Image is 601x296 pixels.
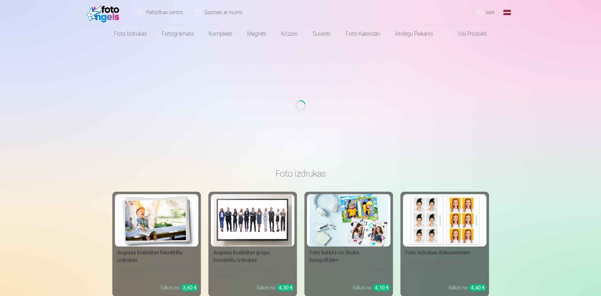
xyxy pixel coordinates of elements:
img: Augstas kvalitātes grupu fotoattēlu izdrukas [213,194,292,247]
div: Sākot no [160,284,198,292]
a: Komplekti [201,25,240,43]
img: /fa1 [87,3,123,23]
a: Krūzes [274,25,305,43]
div: 4,40 € [469,284,486,291]
div: [DEMOGRAPHIC_DATA] neaizmirstami mirkļi vienā skaistā bildē [307,267,390,279]
a: Visi produkti [440,25,494,43]
div: 4,10 € [373,284,390,291]
div: Sākot no [352,284,390,292]
div: 4,30 € [277,284,294,291]
img: Foto izdrukas dokumentiem [405,194,484,247]
img: Foto kolāža no divām fotogrāfijām [309,194,388,247]
a: Magnēti [240,25,274,43]
a: Suvenīri [305,25,338,43]
div: Universālas foto izdrukas dokumentiem (6 fotogrāfijas) [403,259,486,279]
div: Foto kolāža no divām fotogrāfijām [307,249,390,264]
div: Sākot no [448,284,486,292]
img: Augstas kvalitātes fotoattēlu izdrukas [117,194,196,247]
h3: Foto izdrukas [117,168,484,179]
div: Augstas kvalitātes fotoattēlu izdrukas [115,249,198,264]
a: Foto izdrukas [107,25,154,43]
a: Fotogrāmata [154,25,201,43]
div: Augstas kvalitātes grupu fotoattēlu izdrukas [211,249,294,264]
div: 210 gsm papīrs, piesātināta krāsa un detalizācija [115,267,198,279]
div: Spilgtas krāsas uz Fuji Film Crystal fotopapīra [211,267,294,279]
a: Atslēgu piekariņi [388,25,440,43]
div: Foto izdrukas dokumentiem [403,249,486,257]
div: Sākot no [256,284,294,292]
div: 3,60 € [181,284,198,291]
a: Foto kalendāri [338,25,388,43]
